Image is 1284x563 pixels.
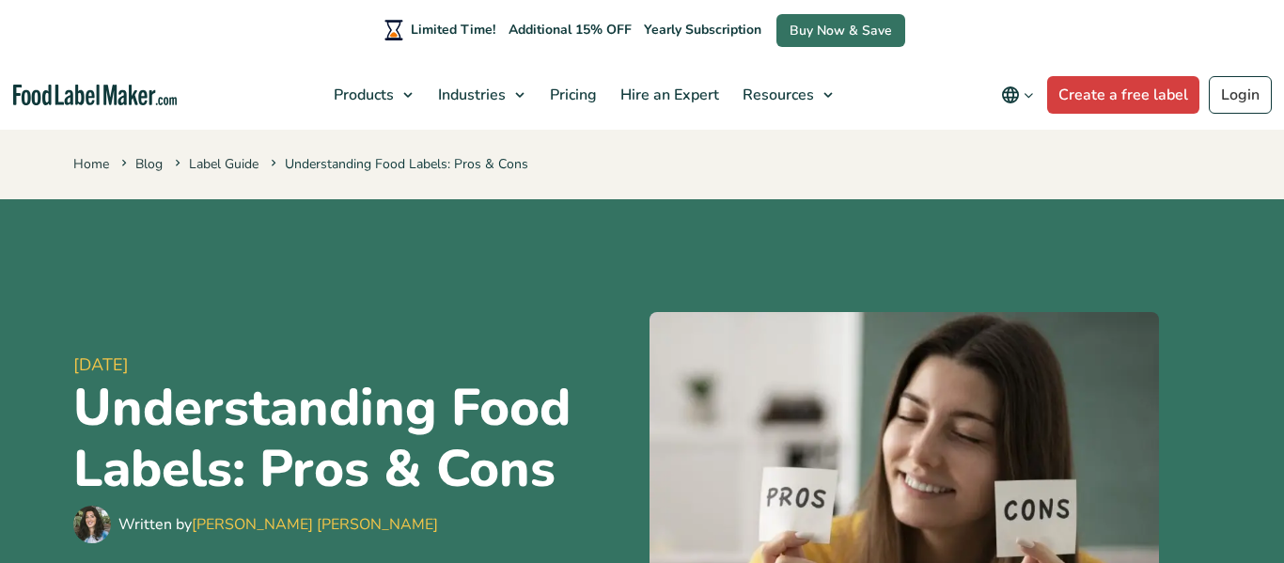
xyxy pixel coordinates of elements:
[432,85,508,105] span: Industries
[544,85,599,105] span: Pricing
[73,378,634,501] h1: Understanding Food Labels: Pros & Cons
[73,352,634,378] span: [DATE]
[322,60,422,130] a: Products
[615,85,721,105] span: Hire an Expert
[504,17,636,43] span: Additional 15% OFF
[73,506,111,543] img: Maria Abi Hanna - Food Label Maker
[267,155,528,173] span: Understanding Food Labels: Pros & Cons
[192,514,438,535] a: [PERSON_NAME] [PERSON_NAME]
[1209,76,1272,114] a: Login
[609,60,727,130] a: Hire an Expert
[328,85,396,105] span: Products
[644,21,761,39] span: Yearly Subscription
[988,76,1047,114] button: Change language
[189,155,258,173] a: Label Guide
[427,60,534,130] a: Industries
[73,155,109,173] a: Home
[13,85,177,106] a: Food Label Maker homepage
[731,60,842,130] a: Resources
[411,21,495,39] span: Limited Time!
[776,14,905,47] a: Buy Now & Save
[737,85,816,105] span: Resources
[1047,76,1199,114] a: Create a free label
[118,513,438,536] div: Written by
[135,155,163,173] a: Blog
[539,60,604,130] a: Pricing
